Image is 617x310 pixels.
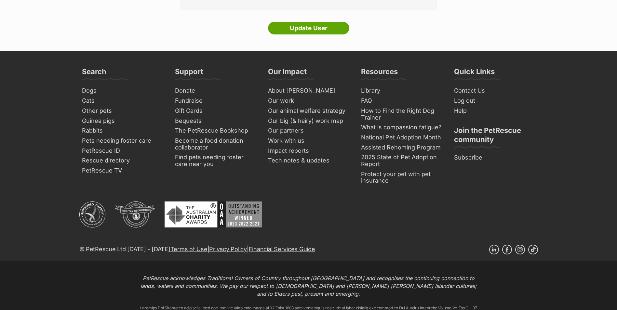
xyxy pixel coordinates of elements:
[454,126,535,148] h3: Join the PetRescue community
[502,245,512,254] a: Facebook
[265,126,352,136] a: Our partners
[172,96,259,106] a: Fundraise
[265,146,352,156] a: Impact reports
[515,245,525,254] a: Instagram
[79,136,166,146] a: Pets needing foster care
[268,22,349,35] input: Update User
[265,96,352,106] a: Our work
[172,116,259,126] a: Bequests
[79,201,105,227] img: ACNC
[209,246,247,252] a: Privacy Policy
[115,201,155,227] img: DGR
[79,146,166,156] a: PetRescue ID
[268,67,307,80] h3: Our Impact
[265,86,352,96] a: About [PERSON_NAME]
[138,274,479,298] p: PetRescue acknowledges Traditional Owners of Country throughout [GEOGRAPHIC_DATA] and recognises ...
[172,136,259,152] a: Become a food donation collaborator
[79,166,166,176] a: PetRescue TV
[489,245,499,254] a: Linkedin
[265,156,352,166] a: Tech notes & updates
[172,86,259,96] a: Donate
[79,156,166,166] a: Rescue directory
[79,96,166,106] a: Cats
[358,106,445,123] a: How to Find the Right Dog Trainer
[451,96,538,106] a: Log out
[358,123,445,133] a: What is compassion fatigue?
[451,106,538,116] a: Help
[358,96,445,106] a: FAQ
[451,86,538,96] a: Contact Us
[361,67,398,80] h3: Resources
[265,116,352,126] a: Our big (& hairy) work map
[172,152,259,169] a: Find pets needing foster care near you
[454,67,495,80] h3: Quick Links
[358,86,445,96] a: Library
[451,153,538,163] a: Subscribe
[265,106,352,116] a: Our animal welfare strategy
[172,126,259,136] a: The PetRescue Bookshop
[79,106,166,116] a: Other pets
[358,152,445,169] a: 2025 State of Pet Adoption Report
[79,116,166,126] a: Guinea pigs
[172,106,259,116] a: Gift Cards
[358,143,445,153] a: Assisted Rehoming Program
[170,246,208,252] a: Terms of Use
[358,133,445,143] a: National Pet Adoption Month
[82,67,106,80] h3: Search
[528,245,538,254] a: TikTok
[79,126,166,136] a: Rabbits
[265,136,352,146] a: Work with us
[79,245,315,253] p: © PetRescue Ltd [DATE] - [DATE] | |
[79,86,166,96] a: Dogs
[358,169,445,186] a: Protect your pet with pet insurance
[165,201,262,227] img: Australian Charity Awards - Outstanding Achievement Winner 2023 - 2022 - 2021
[175,67,203,80] h3: Support
[249,246,315,252] a: Financial Services Guide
